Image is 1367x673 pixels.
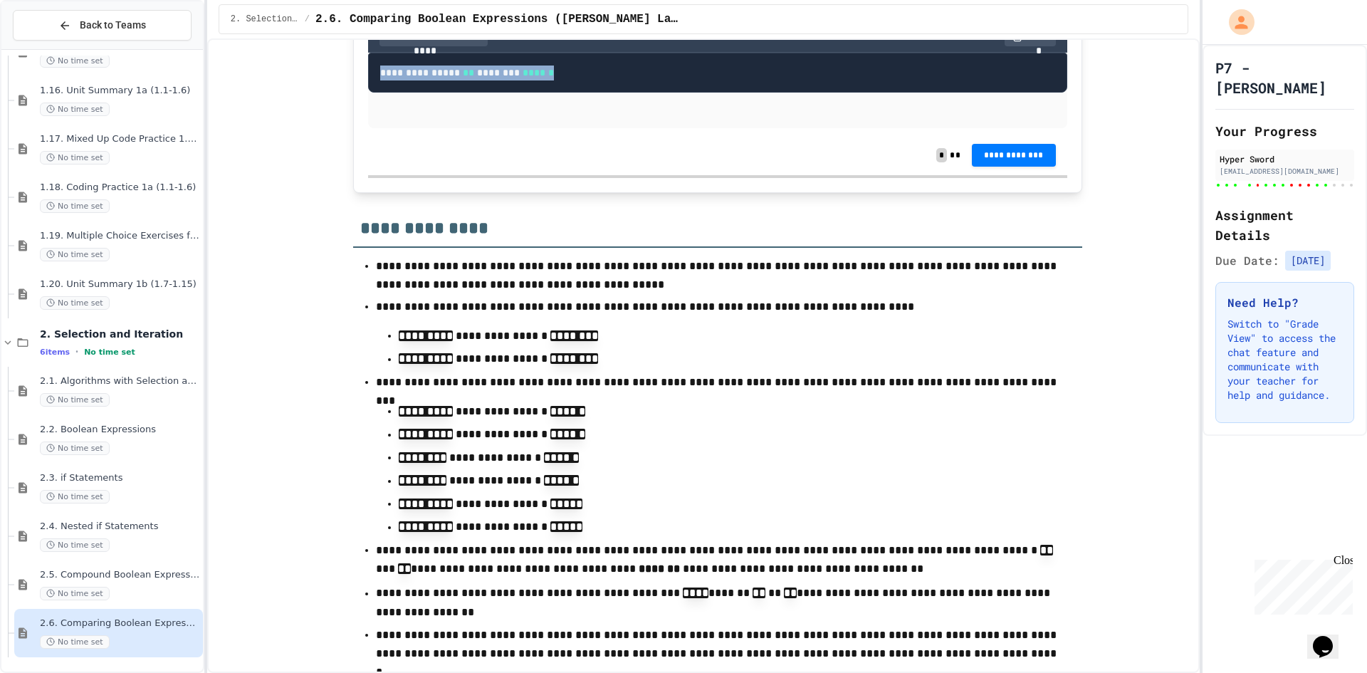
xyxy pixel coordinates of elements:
span: 2.4. Nested if Statements [40,521,200,533]
span: Back to Teams [80,18,146,33]
span: 1.20. Unit Summary 1b (1.7-1.15) [40,278,200,291]
span: No time set [40,199,110,213]
span: 2. Selection and Iteration [40,328,200,340]
p: Switch to "Grade View" to access the chat feature and communicate with your teacher for help and ... [1227,317,1342,402]
span: / [305,14,310,25]
button: Back to Teams [13,10,192,41]
span: 2.6. Comparing Boolean Expressions (De Morgan’s Laws) [315,11,680,28]
span: 1.17. Mixed Up Code Practice 1.1-1.6 [40,133,200,145]
span: No time set [40,442,110,455]
span: 2.2. Boolean Expressions [40,424,200,436]
span: 6 items [40,348,70,357]
span: No time set [40,538,110,552]
h1: P7 - [PERSON_NAME] [1215,58,1354,98]
span: 2.3. if Statements [40,472,200,484]
span: No time set [84,348,135,357]
span: [DATE] [1285,251,1331,271]
span: No time set [40,151,110,165]
iframe: chat widget [1249,554,1353,615]
span: No time set [40,296,110,310]
span: No time set [40,635,110,649]
span: 2.1. Algorithms with Selection and Repetition [40,375,200,387]
div: My Account [1214,6,1258,38]
span: Due Date: [1215,252,1279,269]
span: 2.6. Comparing Boolean Expressions ([PERSON_NAME] Laws) [40,617,200,630]
div: [EMAIL_ADDRESS][DOMAIN_NAME] [1220,166,1350,177]
span: No time set [40,103,110,116]
div: Hyper Sword [1220,152,1350,165]
span: 1.16. Unit Summary 1a (1.1-1.6) [40,85,200,97]
span: 2.5. Compound Boolean Expressions [40,569,200,581]
span: No time set [40,393,110,407]
span: 1.18. Coding Practice 1a (1.1-1.6) [40,182,200,194]
span: • [75,346,78,358]
h2: Assignment Details [1215,205,1354,245]
h2: Your Progress [1215,121,1354,141]
span: No time set [40,490,110,504]
span: 2. Selection and Iteration [231,14,299,25]
div: Chat with us now!Close [6,6,98,90]
span: No time set [40,248,110,261]
span: No time set [40,54,110,68]
h3: Need Help? [1227,294,1342,311]
span: 1.19. Multiple Choice Exercises for Unit 1a (1.1-1.6) [40,230,200,242]
span: No time set [40,587,110,600]
iframe: chat widget [1307,616,1353,659]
